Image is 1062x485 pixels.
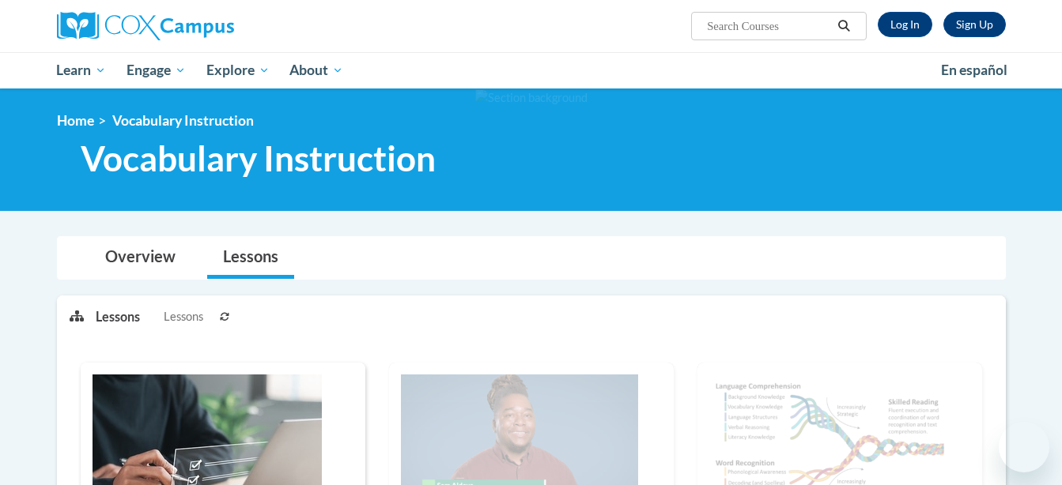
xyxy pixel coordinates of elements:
[206,61,270,80] span: Explore
[89,237,191,279] a: Overview
[47,52,117,88] a: Learn
[196,52,280,88] a: Explore
[705,17,832,36] input: Search Courses
[116,52,196,88] a: Engage
[878,12,932,37] a: Log In
[112,112,254,129] span: Vocabulary Instruction
[999,422,1049,472] iframe: Button to launch messaging window
[289,61,343,80] span: About
[941,62,1007,78] span: En español
[207,237,294,279] a: Lessons
[931,54,1018,87] a: En español
[279,52,353,88] a: About
[56,61,106,80] span: Learn
[475,89,588,107] img: Section background
[57,112,94,129] a: Home
[81,137,436,179] span: Vocabulary Instruction
[127,61,186,80] span: Engage
[943,12,1006,37] a: Register
[57,12,357,40] a: Cox Campus
[57,12,234,40] img: Cox Campus
[96,308,140,325] p: Lessons
[33,52,1030,88] div: Main menu
[837,21,851,32] i: 
[164,308,203,325] span: Lessons
[832,17,856,36] button: Search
